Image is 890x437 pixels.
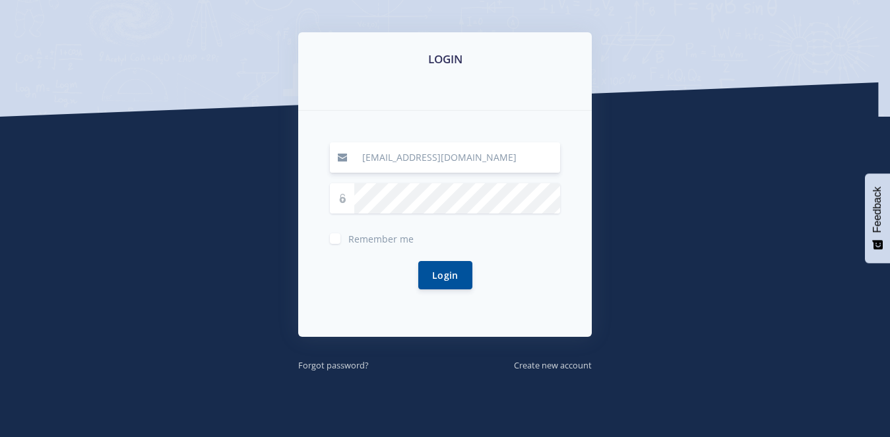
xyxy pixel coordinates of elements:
h3: LOGIN [314,51,576,68]
span: Feedback [872,187,883,233]
a: Create new account [514,357,592,372]
button: Feedback - Show survey [865,173,890,263]
small: Create new account [514,359,592,371]
input: Email / User ID [354,142,560,173]
a: Forgot password? [298,357,369,372]
small: Forgot password? [298,359,369,371]
span: Remember me [348,233,414,245]
button: Login [418,261,472,289]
